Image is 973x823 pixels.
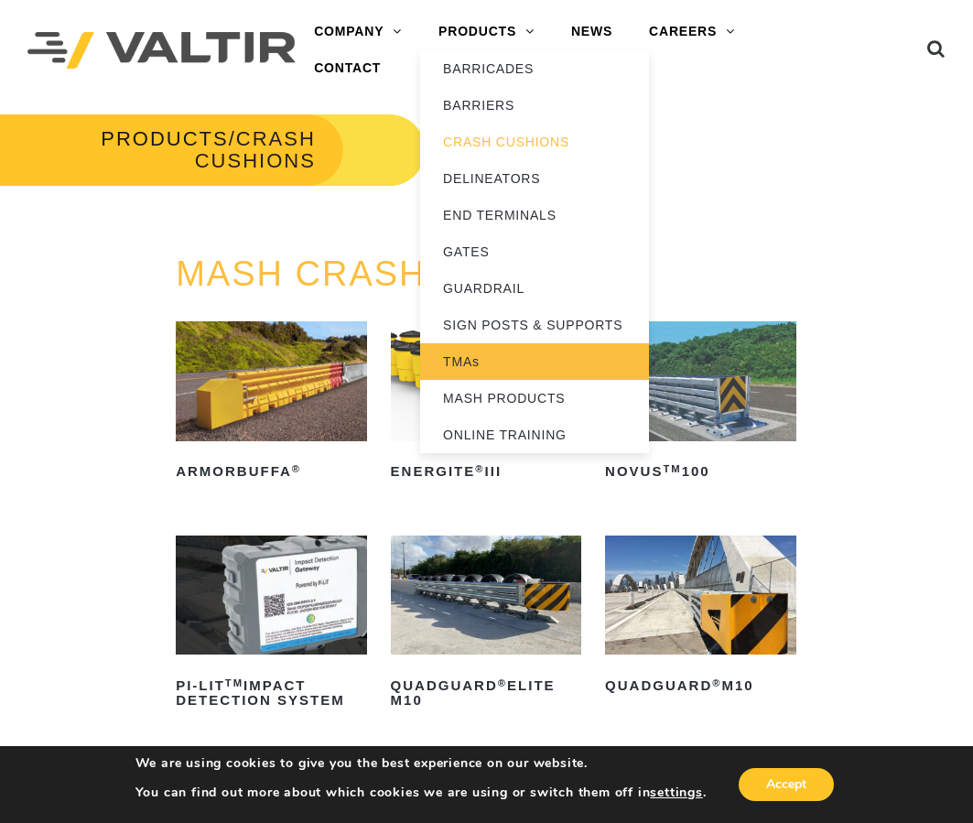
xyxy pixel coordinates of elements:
h2: ENERGITE III [391,458,582,487]
h2: NOVUS 100 [605,458,796,487]
sup: TM [663,463,681,474]
a: ArmorBuffa® [176,321,367,486]
a: CAREERS [631,14,753,50]
a: QuadGuard®Elite M10 [391,536,582,715]
a: GUARDRAIL [420,270,649,307]
a: SIGN POSTS & SUPPORTS [420,307,649,343]
a: QuadGuard®M10 [605,536,796,700]
a: COMPANY [296,14,420,50]
button: Accept [739,768,834,801]
h2: QuadGuard M10 [605,671,796,700]
a: BARRIERS [420,87,649,124]
sup: ® [475,463,484,474]
a: PRODUCTS [420,14,553,50]
p: You can find out more about which cookies we are using or switch them off in . [135,785,707,801]
a: NOVUSTM100 [605,321,796,486]
a: ENERGITE®III [391,321,582,486]
a: DELINEATORS [420,160,649,197]
h2: ArmorBuffa [176,458,367,487]
a: NEWS [553,14,631,50]
a: CONTACT [296,50,399,87]
a: MASH PRODUCTS [420,380,649,417]
a: END TERMINALS [420,197,649,233]
sup: TM [225,677,243,688]
sup: ® [292,463,301,474]
a: TMAs [420,343,649,380]
a: MASH CRASH CUSHIONS [176,254,636,293]
h2: QuadGuard Elite M10 [391,671,582,715]
a: ONLINE TRAINING [420,417,649,453]
h2: PI-LIT Impact Detection System [176,671,367,715]
sup: ® [712,677,721,688]
sup: ® [498,677,507,688]
a: GATES [420,233,649,270]
a: BARRICADES [420,50,649,87]
a: PI-LITTMImpact Detection System [176,536,367,715]
a: PRODUCTS [101,127,228,150]
p: We are using cookies to give you the best experience on our website. [135,755,707,772]
img: Valtir [27,32,296,69]
span: CRASH CUSHIONS [195,127,316,172]
button: settings [650,785,702,801]
a: CRASH CUSHIONS [420,124,649,160]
